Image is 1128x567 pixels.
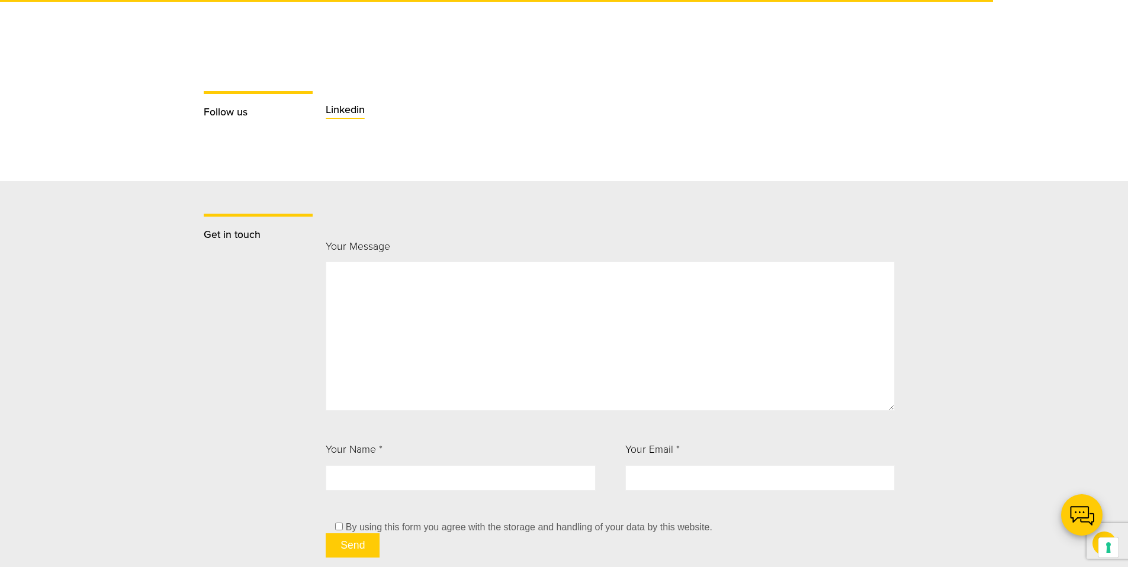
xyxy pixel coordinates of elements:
p: Your Name * [326,440,595,459]
span: By using this form you agree with the storage and handling of your data by this website. [343,522,712,532]
a: Linkedin [326,103,365,116]
p: Your Email * [625,440,895,459]
p: Get in touch [204,225,313,244]
button: Your consent preferences for tracking technologies [1098,537,1119,558]
input: Send [326,533,380,558]
p: Follow us [204,103,313,122]
input: Your Name * [326,465,595,491]
input: Your Email * [625,465,895,491]
textarea: Your Message [326,262,895,411]
p: Your Message [326,237,895,256]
